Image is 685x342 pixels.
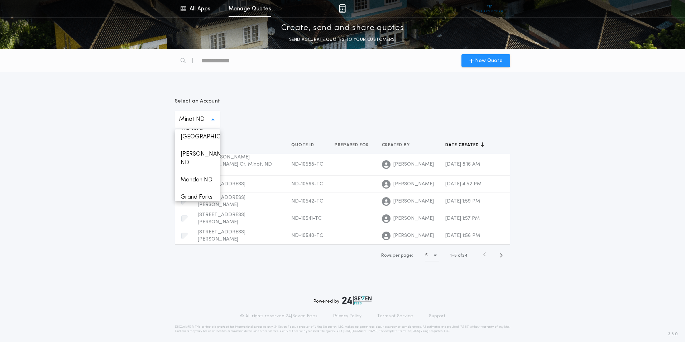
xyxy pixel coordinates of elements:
[198,181,245,187] span: [STREET_ADDRESS]
[175,189,220,214] p: Grand Forks ND
[313,296,372,305] div: Powered by
[445,162,480,167] span: [DATE] 8:16 AM
[445,233,480,238] span: [DATE] 1:56 PM
[393,232,434,239] span: [PERSON_NAME]
[289,36,396,43] p: SEND ACCURATE QUOTES TO YOUR CUSTOMERS.
[179,115,216,124] p: Minot ND
[175,146,220,171] p: [PERSON_NAME] ND
[382,142,415,149] button: Created by
[342,296,372,305] img: logo
[291,199,323,204] span: ND-10542-TC
[339,4,346,13] img: img
[425,250,439,261] button: 5
[198,195,245,208] span: [STREET_ADDRESS][PERSON_NAME]
[343,330,379,333] a: [URL][DOMAIN_NAME]
[393,215,434,222] span: [PERSON_NAME]
[175,120,220,146] p: Watford [GEOGRAPHIC_DATA]
[450,253,452,258] span: 1
[175,98,220,105] p: Select an Account
[377,313,413,319] a: Terms of Service
[198,212,245,225] span: [STREET_ADDRESS][PERSON_NAME]
[198,229,245,242] span: [STREET_ADDRESS][PERSON_NAME]
[476,5,503,12] img: vs-icon
[381,253,413,258] span: Rows per page:
[445,216,480,221] span: [DATE] 1:57 PM
[333,313,362,319] a: Privacy Policy
[175,129,220,201] ul: Minot ND
[393,198,434,205] span: [PERSON_NAME]
[291,216,322,221] span: ND-10541-TC
[382,142,411,148] span: Created by
[445,142,480,148] span: Date created
[425,252,428,259] h1: 5
[291,142,316,148] span: Quote ID
[461,54,510,67] button: New Quote
[445,199,480,204] span: [DATE] 1:59 PM
[454,253,457,258] span: 5
[429,313,445,319] a: Support
[393,181,434,188] span: [PERSON_NAME]
[175,111,220,128] button: Minot ND
[240,313,317,319] p: © All rights reserved. 24|Seven Fees
[281,23,404,34] p: Create, send and share quotes
[291,181,323,187] span: ND-10566-TC
[393,161,434,168] span: [PERSON_NAME]
[291,142,320,149] button: Quote ID
[291,162,323,167] span: ND-10588-TC
[175,171,220,189] p: Mandan ND
[458,252,467,259] span: of 24
[291,233,323,238] span: ND-10540-TC
[198,155,272,174] span: 2013 [PERSON_NAME] [PERSON_NAME] Ct, Minot, ND 58703
[445,181,482,187] span: [DATE] 4:52 PM
[668,331,678,337] span: 3.8.0
[475,57,503,65] span: New Quote
[335,142,370,148] span: Prepared for
[445,142,484,149] button: Date created
[175,325,510,333] p: DISCLAIMER: This estimate is provided for informational purposes only. 24|Seven Fees, a product o...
